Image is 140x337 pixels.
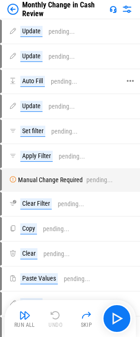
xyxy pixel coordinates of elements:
div: pending... [59,153,85,160]
div: Apply Filter [20,151,53,162]
button: Run All [10,307,40,330]
div: Set filter [20,126,45,137]
div: Update [20,101,43,112]
div: Update [20,26,43,37]
div: pending... [49,28,75,35]
div: pending... [49,103,75,110]
div: Clear [20,248,37,259]
div: Copy [20,223,37,234]
div: Manual Change Required [18,177,83,184]
img: Back [7,4,18,15]
div: pending... [51,128,78,135]
div: pending... [49,53,75,60]
img: Settings menu [122,4,133,15]
div: pending... [64,276,90,282]
div: Auto Fill [20,76,45,87]
div: Run All [14,322,35,328]
img: Main button [110,311,124,326]
div: pending... [43,226,69,233]
button: Skip [72,307,101,330]
img: Support [110,6,117,13]
div: Clear Filter [20,198,52,209]
div: Update [20,51,43,62]
div: pending... [86,177,113,184]
div: Monthly Change in Cash Review [22,0,106,18]
div: pending... [51,78,77,85]
div: Update [20,298,43,309]
img: Run All [19,310,30,321]
div: pending... [58,201,84,208]
div: Paste Values [20,273,58,284]
div: pending... [43,251,70,257]
div: Skip [81,322,92,328]
img: Skip [81,310,92,321]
